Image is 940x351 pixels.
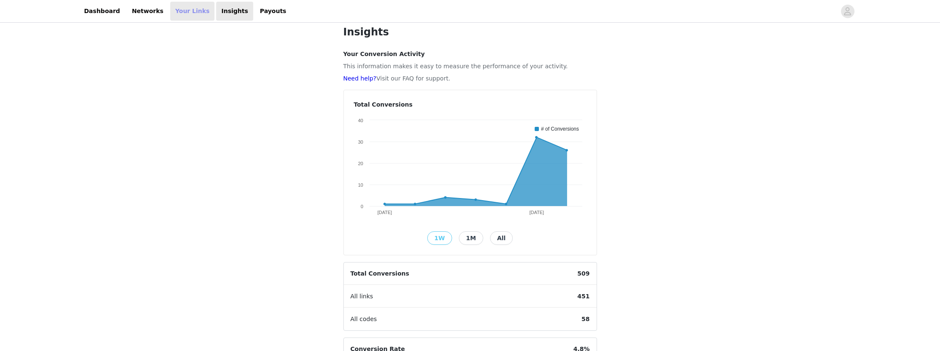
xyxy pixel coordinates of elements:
span: Total Conversions [344,263,416,285]
a: Payouts [255,2,292,21]
button: 1M [459,231,483,245]
a: Networks [127,2,169,21]
span: All codes [344,308,384,330]
a: Your Links [170,2,215,21]
span: 451 [570,285,596,308]
text: # of Conversions [541,126,579,132]
span: 58 [575,308,596,330]
h1: Insights [343,24,597,40]
iframe: Intercom live chat [899,322,919,343]
text: 20 [358,161,363,166]
text: 30 [358,139,363,145]
p: Visit our FAQ for support. [343,74,597,83]
h4: Your Conversion Activity [343,50,597,59]
h4: Total Conversions [354,100,586,109]
div: avatar [844,5,852,18]
button: 1W [427,231,452,245]
text: 10 [358,182,363,188]
text: 0 [360,204,363,209]
button: All [490,231,513,245]
a: Need help? [343,75,377,82]
text: [DATE] [377,210,392,215]
text: 40 [358,118,363,123]
span: All links [344,285,380,308]
a: Insights [216,2,253,21]
p: This information makes it easy to measure the performance of your activity. [343,62,597,71]
a: Dashboard [79,2,125,21]
span: 509 [570,263,596,285]
text: [DATE] [529,210,544,215]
